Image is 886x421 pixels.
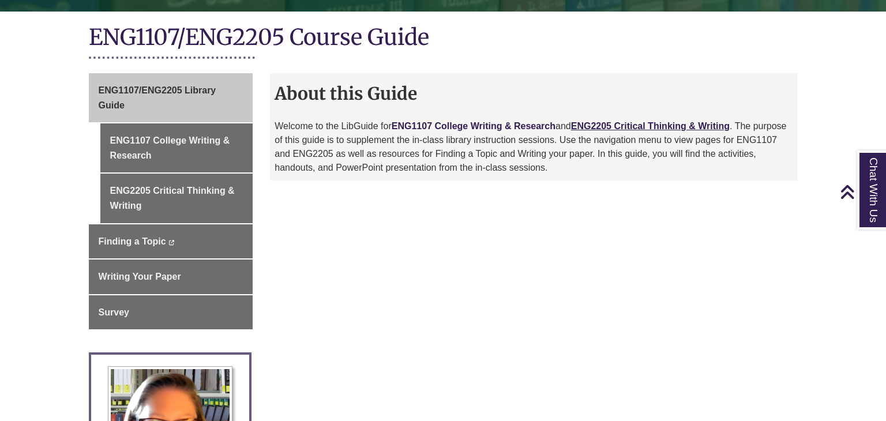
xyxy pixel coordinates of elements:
[99,85,216,110] span: ENG1107/ENG2205 Library Guide
[100,174,253,223] a: ENG2205 Critical Thinking & Writing
[89,224,253,259] a: Finding a Topic
[99,307,129,317] span: Survey
[99,272,181,281] span: Writing Your Paper
[840,184,883,200] a: Back to Top
[89,73,253,122] a: ENG1107/ENG2205 Library Guide
[100,123,253,172] a: ENG1107 College Writing & Research
[571,121,730,131] a: ENG2205 Critical Thinking & Writing
[89,23,798,54] h1: ENG1107/ENG2205 Course Guide
[99,236,166,246] span: Finding a Topic
[392,121,555,131] a: ENG1107 College Writing & Research
[89,295,253,330] a: Survey
[270,79,797,108] h2: About this Guide
[275,119,793,175] p: Welcome to the LibGuide for and . The purpose of this guide is to supplement the in-class library...
[168,240,175,245] i: This link opens in a new window
[89,260,253,294] a: Writing Your Paper
[89,73,253,329] div: Guide Page Menu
